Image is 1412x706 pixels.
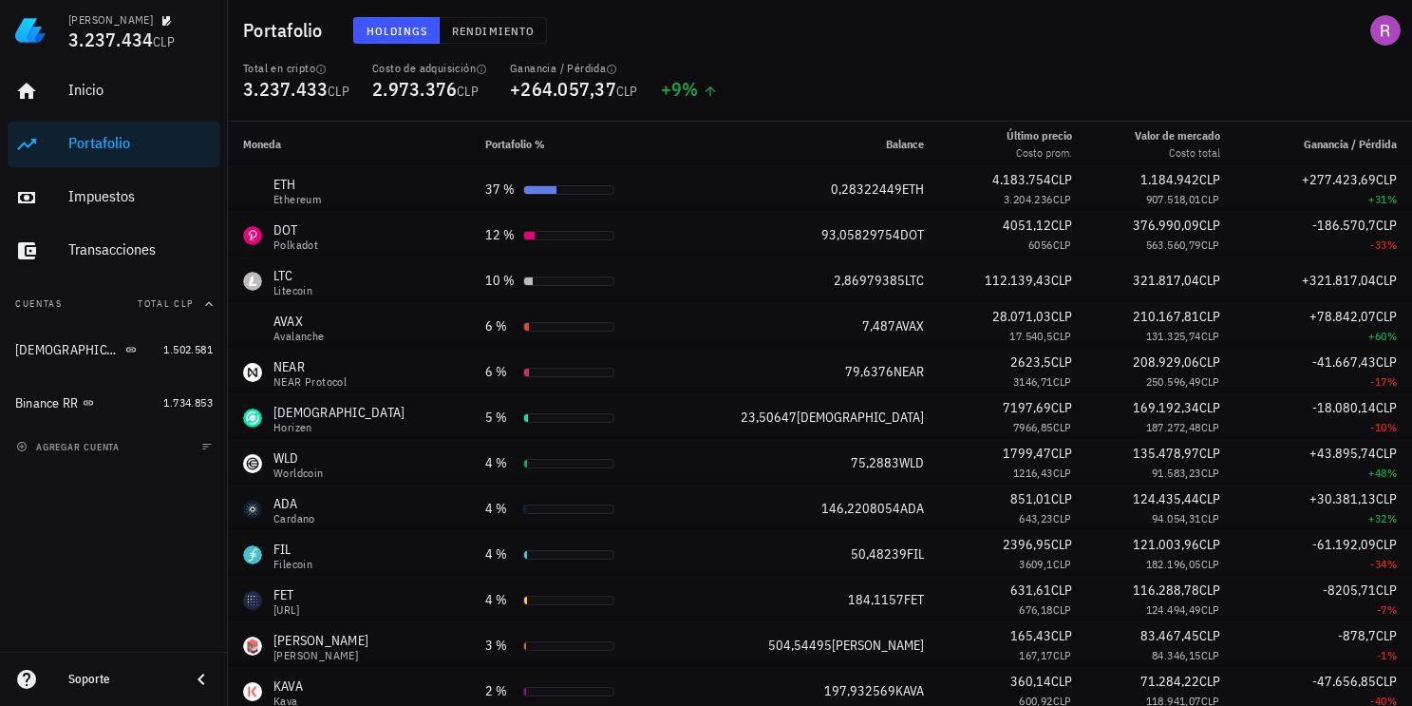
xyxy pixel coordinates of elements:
span: CLP [1199,353,1220,371]
span: 4.183.754 [992,171,1051,188]
span: 563.560,79 [1146,238,1201,252]
span: CLP [153,33,175,50]
div: 5 % [485,408,516,428]
div: Soporte [68,672,175,687]
span: 676,18 [1019,602,1052,617]
span: -878,7 [1338,627,1376,644]
div: AVAX [273,312,325,331]
span: CLP [1201,374,1220,389]
span: CLP [616,83,638,100]
span: 3.237.433 [243,76,328,102]
span: CLP [1376,171,1397,188]
span: CLP [1051,272,1072,289]
span: 631,61 [1010,582,1051,599]
span: 124.435,44 [1133,490,1199,507]
span: % [1387,329,1397,343]
span: CLP [1199,171,1220,188]
div: +48 [1251,464,1397,483]
div: Litecoin [273,285,312,296]
span: -18.080,14 [1312,399,1376,416]
button: agregar cuenta [11,437,128,456]
span: -8205,71 [1323,582,1376,599]
div: 6 % [485,362,516,382]
div: NEAR-icon [243,363,262,382]
span: -41.667,43 [1312,353,1376,371]
div: [URL] [273,604,299,616]
span: CLP [1051,217,1072,234]
span: CLP [1051,627,1072,644]
span: % [682,76,698,102]
span: CLP [1051,445,1072,462]
span: CLP [1051,399,1072,416]
div: ZEN-icon [243,409,262,428]
span: % [1387,466,1397,480]
span: -47.656,85 [1312,673,1376,690]
div: Inicio [68,81,213,99]
div: Worldcoin [273,467,324,479]
span: CLP [1053,648,1072,662]
span: % [1387,557,1397,571]
span: CLP [1053,420,1072,434]
img: LedgiFi [15,15,46,46]
button: Rendimiento [440,17,547,44]
span: 17.540,5 [1009,329,1052,343]
span: CLP [1199,445,1220,462]
span: 7966,85 [1013,420,1053,434]
div: WLD-icon [243,454,262,473]
span: -186.570,7 [1312,217,1376,234]
a: Portafolio [8,122,220,167]
span: 182.196,05 [1146,557,1201,571]
span: 2.973.376 [372,76,457,102]
span: 1.184.942 [1140,171,1199,188]
span: 131.325,74 [1146,329,1201,343]
div: -7 [1251,601,1397,620]
div: [PERSON_NAME] [273,650,368,661]
div: Cardano [273,513,315,525]
span: CLP [457,83,479,100]
span: 7,487 [862,317,895,334]
span: % [1387,420,1397,434]
span: 23,50647 [741,409,797,426]
span: +43.895,74 [1309,445,1376,462]
th: Balance: Sin ordenar. Pulse para ordenar de forma ascendente. [670,122,939,167]
div: Costo de adquisición [372,61,487,76]
div: Último precio [1007,127,1072,144]
span: % [1387,648,1397,662]
span: 3609,1 [1019,557,1052,571]
span: CLP [1201,329,1220,343]
div: DOT-icon [243,226,262,245]
span: 91.583,23 [1152,466,1201,480]
span: 907.518,01 [1146,192,1201,206]
span: CLP [1199,582,1220,599]
span: CLP [1201,420,1220,434]
span: 2396,95 [1003,536,1051,553]
span: Ganancia / Pérdida [1304,137,1397,151]
div: Ganancia / Pérdida [510,61,638,76]
span: 121.003,96 [1133,536,1199,553]
span: 3.237.434 [68,27,153,52]
span: CLP [1376,272,1397,289]
div: LTC [273,266,312,285]
div: Horizen [273,422,405,433]
div: Polkadot [273,239,318,251]
span: 112.139,43 [985,272,1051,289]
span: Moneda [243,137,281,151]
span: NEAR [894,363,924,380]
span: % [1387,192,1397,206]
div: [PERSON_NAME] [273,631,368,650]
div: Portafolio [68,134,213,152]
span: 84.346,15 [1152,648,1201,662]
span: +264.057,37 [510,76,616,102]
span: 83.467,45 [1140,627,1199,644]
span: CLP [1376,582,1397,599]
span: 504,54495 [768,637,832,654]
div: -10 [1251,418,1397,437]
div: ETH-icon [243,181,262,200]
span: LTC [905,272,924,289]
span: 94.054,31 [1152,511,1201,525]
span: 71.284,22 [1140,673,1199,690]
div: 37 % [485,180,516,200]
span: CLP [1053,557,1072,571]
span: 1799,47 [1003,445,1051,462]
div: -1 [1251,646,1397,665]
